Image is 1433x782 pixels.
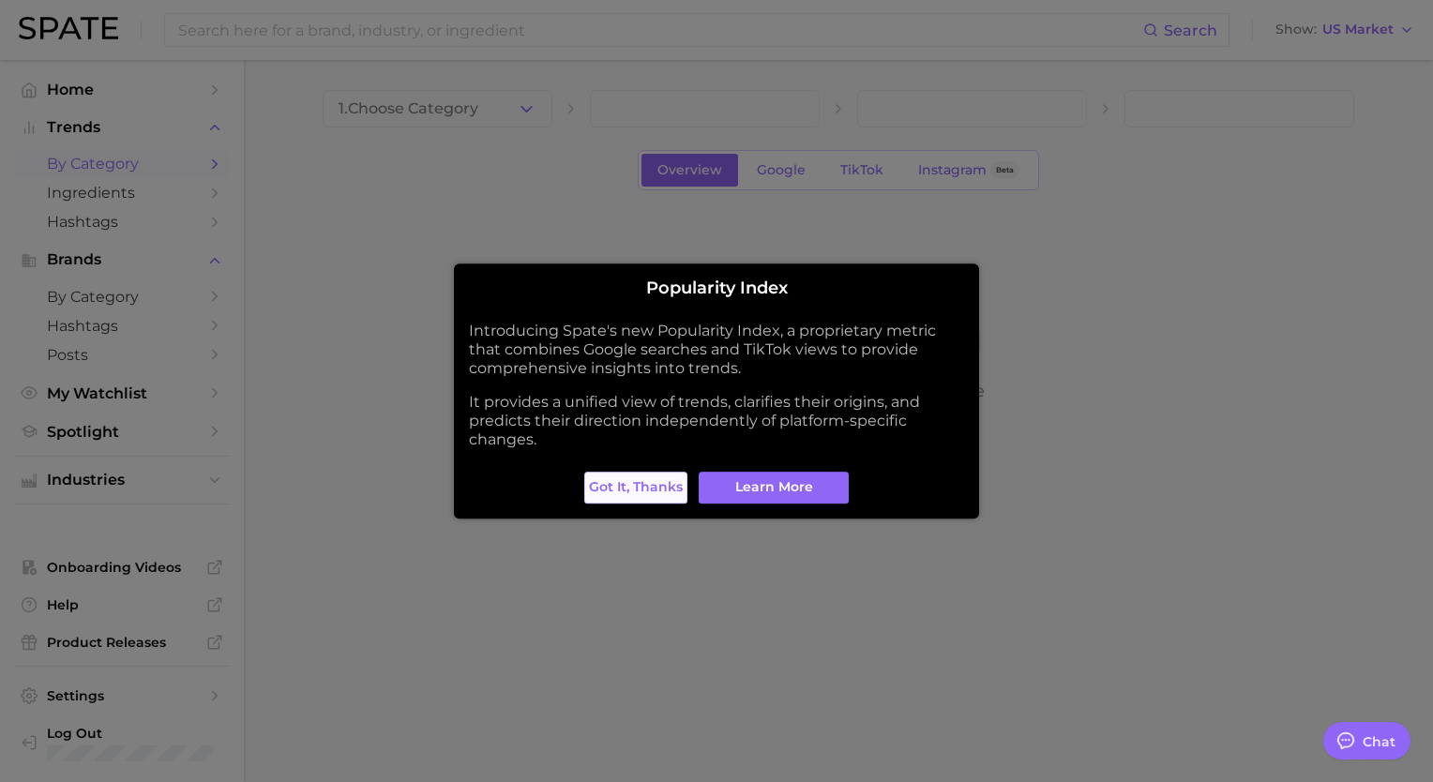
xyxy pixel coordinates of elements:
button: Got it, thanks [584,472,687,504]
a: Learn More [699,472,849,504]
p: It provides a unified view of trends, clarifies their origins, and predicts their direction indep... [469,393,964,449]
p: Introducing Spate's new Popularity Index, a proprietary metric that combines Google searches and ... [469,322,964,378]
span: Got it, thanks [589,479,683,495]
h2: Popularity Index [469,278,964,299]
span: Learn More [735,479,813,495]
